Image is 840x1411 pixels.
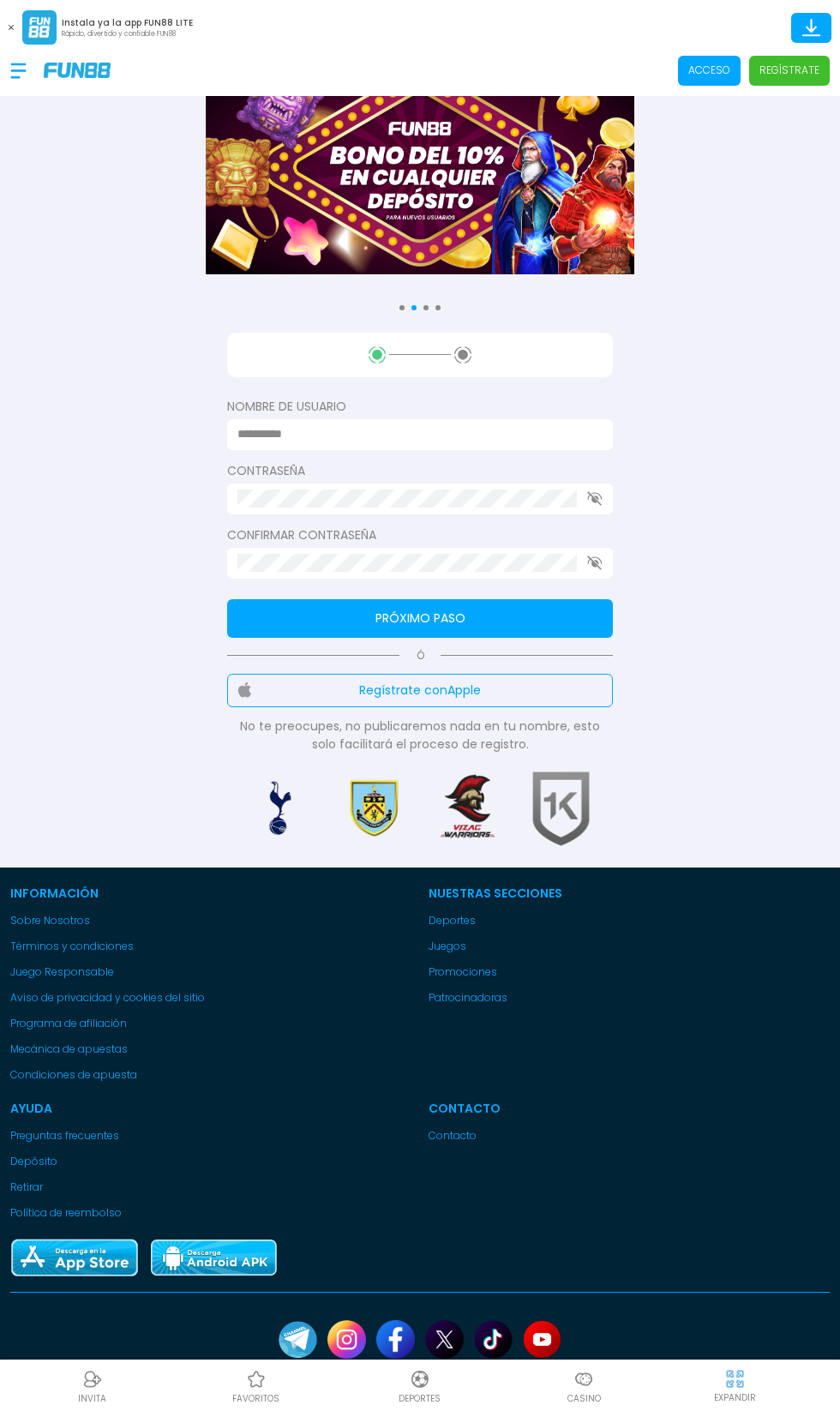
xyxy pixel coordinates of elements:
img: Casino Favoritos [246,1369,267,1390]
a: Preguntas frecuentes [10,1128,411,1144]
p: Información [10,885,411,903]
a: Sobre Nosotros [10,913,411,928]
p: Ayuda [10,1100,411,1118]
a: Retirar [10,1180,411,1195]
a: Depósito [10,1154,411,1169]
img: Referral [82,1369,103,1390]
img: App Logo [22,10,57,45]
img: App Store [10,1238,139,1278]
p: Acceso [688,63,730,78]
p: EXPANDIR [714,1391,756,1404]
button: Próximo paso [227,599,613,638]
p: No te preocupes, no publicaremos nada en tu nombre, esto solo facilitará el proceso de registro. [227,718,613,754]
p: Instala ya la app FUN88 LITE [62,16,193,29]
img: Sponsor [241,771,318,848]
button: Regístrate conApple [227,674,613,707]
p: Ó [227,648,613,663]
img: Casino [573,1369,594,1390]
a: Aviso de privacidad y cookies del sitio [10,990,411,1006]
a: Programa de afiliación [10,1016,411,1031]
a: ReferralReferralINVITA [10,1366,174,1405]
a: Mecánica de apuestas [10,1042,411,1057]
p: Rápido, divertido y confiable FUN88 [62,29,193,39]
a: Juego Responsable [10,964,411,980]
label: Confirmar contraseña [227,526,613,544]
a: DeportesDeportesDeportes [338,1366,501,1405]
img: Company Logo [44,63,111,77]
p: favoritos [232,1392,279,1405]
a: Casino FavoritosCasino Favoritosfavoritos [174,1366,338,1405]
img: Sponsor [335,771,412,848]
a: Deportes [429,913,830,928]
img: Sponsor [523,771,600,848]
p: Casino [567,1392,601,1405]
p: Regístrate [759,63,819,78]
img: Sponsor [429,771,506,848]
p: Contacto [429,1100,830,1118]
p: Deportes [399,1392,441,1405]
a: Patrocinadoras [429,990,830,1006]
img: Banner [206,60,634,274]
img: Play Store [149,1238,278,1278]
img: hide [724,1368,746,1390]
a: Contacto [429,1128,830,1144]
p: Nuestras Secciones [429,885,830,903]
a: Términos y condiciones [10,939,411,954]
label: Contraseña [227,462,613,480]
a: Condiciones de apuesta [10,1067,411,1083]
p: INVITA [78,1392,106,1405]
a: Política de reembolso [10,1205,411,1221]
a: CasinoCasinoCasino [502,1366,666,1405]
img: Deportes [410,1369,430,1390]
button: Juegos [429,939,466,954]
a: Promociones [429,964,830,980]
label: Nombre de usuario [227,398,613,416]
